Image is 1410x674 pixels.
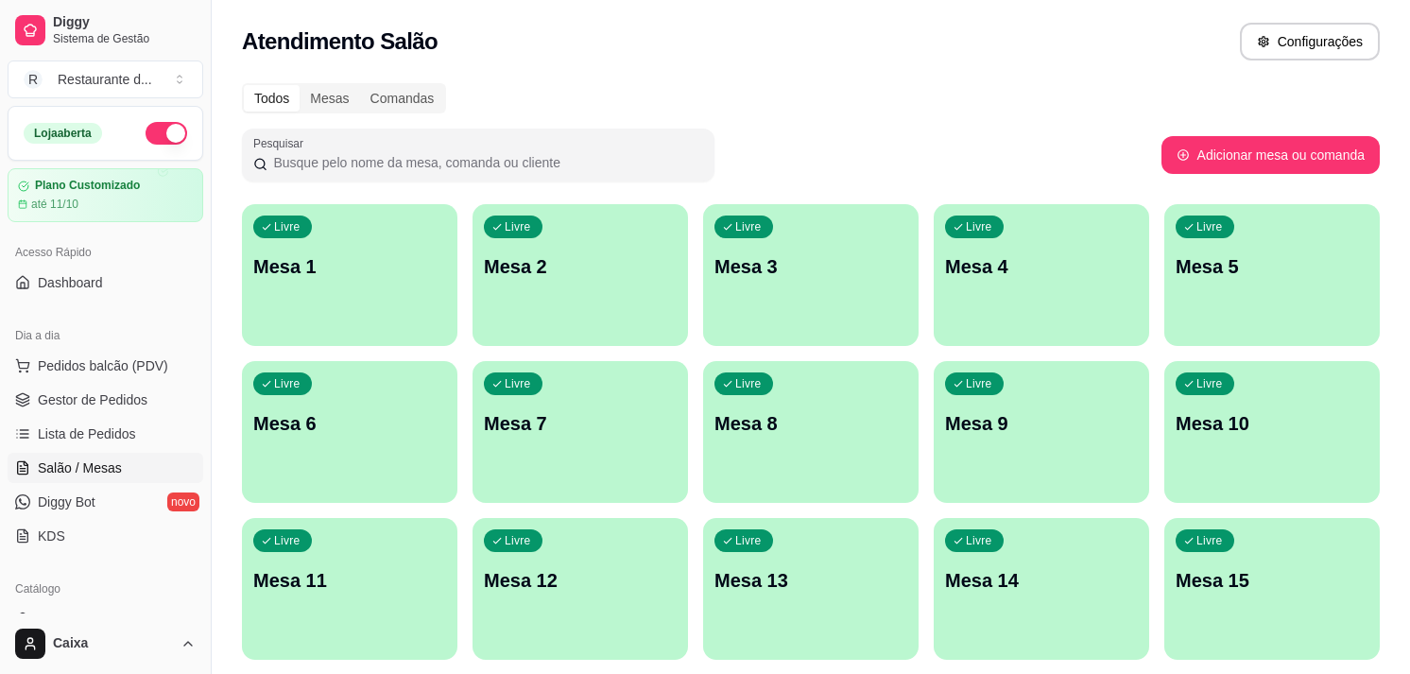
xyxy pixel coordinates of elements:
[38,356,168,375] span: Pedidos balcão (PDV)
[38,610,91,629] span: Produtos
[505,376,531,391] p: Livre
[1196,376,1223,391] p: Livre
[934,518,1149,660] button: LivreMesa 14
[8,320,203,351] div: Dia a dia
[966,376,992,391] p: Livre
[1196,219,1223,234] p: Livre
[714,253,907,280] p: Mesa 3
[1161,136,1380,174] button: Adicionar mesa ou comanda
[473,361,688,503] button: LivreMesa 7
[945,567,1138,594] p: Mesa 14
[38,458,122,477] span: Salão / Mesas
[38,424,136,443] span: Lista de Pedidos
[966,533,992,548] p: Livre
[8,237,203,268] div: Acesso Rápido
[242,26,438,57] h2: Atendimento Salão
[484,567,677,594] p: Mesa 12
[703,361,919,503] button: LivreMesa 8
[8,487,203,517] a: Diggy Botnovo
[253,410,446,437] p: Mesa 6
[473,518,688,660] button: LivreMesa 12
[242,204,457,346] button: LivreMesa 1
[1164,204,1380,346] button: LivreMesa 5
[253,135,310,151] label: Pesquisar
[735,376,762,391] p: Livre
[8,453,203,483] a: Salão / Mesas
[58,70,152,89] div: Restaurante d ...
[484,410,677,437] p: Mesa 7
[244,85,300,112] div: Todos
[274,219,301,234] p: Livre
[1240,23,1380,60] button: Configurações
[253,567,446,594] p: Mesa 11
[484,253,677,280] p: Mesa 2
[38,527,65,545] span: KDS
[8,60,203,98] button: Select a team
[714,567,907,594] p: Mesa 13
[714,410,907,437] p: Mesa 8
[8,521,203,551] a: KDS
[703,204,919,346] button: LivreMesa 3
[8,8,203,53] a: DiggySistema de Gestão
[8,574,203,604] div: Catálogo
[24,123,102,144] div: Loja aberta
[253,253,446,280] p: Mesa 1
[473,204,688,346] button: LivreMesa 2
[1196,533,1223,548] p: Livre
[242,361,457,503] button: LivreMesa 6
[1176,410,1368,437] p: Mesa 10
[1164,518,1380,660] button: LivreMesa 15
[146,122,187,145] button: Alterar Status
[35,179,140,193] article: Plano Customizado
[934,204,1149,346] button: LivreMesa 4
[24,70,43,89] span: R
[966,219,992,234] p: Livre
[8,268,203,298] a: Dashboard
[945,253,1138,280] p: Mesa 4
[38,273,103,292] span: Dashboard
[300,85,359,112] div: Mesas
[274,376,301,391] p: Livre
[274,533,301,548] p: Livre
[53,635,173,652] span: Caixa
[8,385,203,415] a: Gestor de Pedidos
[8,621,203,666] button: Caixa
[703,518,919,660] button: LivreMesa 13
[38,390,147,409] span: Gestor de Pedidos
[8,168,203,222] a: Plano Customizadoaté 11/10
[31,197,78,212] article: até 11/10
[505,219,531,234] p: Livre
[505,533,531,548] p: Livre
[934,361,1149,503] button: LivreMesa 9
[53,31,196,46] span: Sistema de Gestão
[242,518,457,660] button: LivreMesa 11
[360,85,445,112] div: Comandas
[8,419,203,449] a: Lista de Pedidos
[53,14,196,31] span: Diggy
[735,219,762,234] p: Livre
[1176,253,1368,280] p: Mesa 5
[945,410,1138,437] p: Mesa 9
[267,153,703,172] input: Pesquisar
[8,351,203,381] button: Pedidos balcão (PDV)
[1176,567,1368,594] p: Mesa 15
[38,493,95,511] span: Diggy Bot
[735,533,762,548] p: Livre
[8,604,203,634] a: Produtos
[1164,361,1380,503] button: LivreMesa 10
